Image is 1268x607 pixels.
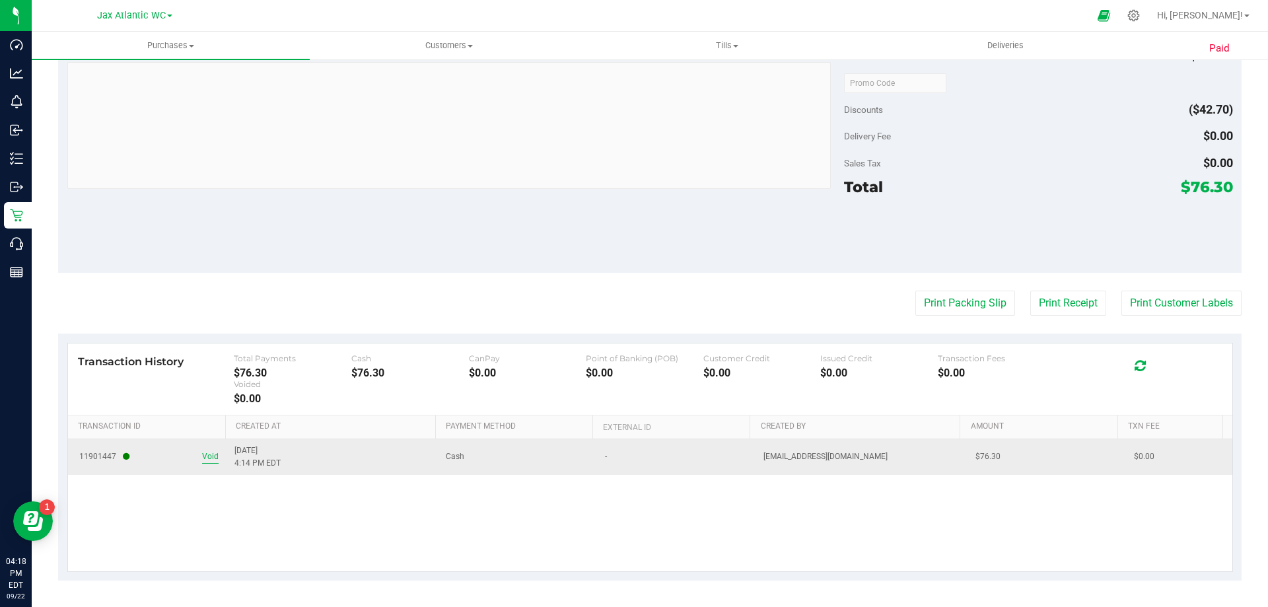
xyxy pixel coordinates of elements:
[446,421,588,432] a: Payment Method
[844,131,891,141] span: Delivery Fee
[844,51,876,61] span: Subtotal
[13,501,53,541] iframe: Resource center
[78,421,221,432] a: Transaction ID
[586,353,703,363] div: Point of Banking (POB)
[10,180,23,194] inline-svg: Outbound
[32,40,310,52] span: Purchases
[820,353,938,363] div: Issued Credit
[938,367,1055,379] div: $0.00
[844,73,946,93] input: Promo Code
[1030,291,1106,316] button: Print Receipt
[866,32,1145,59] a: Deliveries
[6,555,26,591] p: 04:18 PM EDT
[1190,49,1233,63] span: $119.00
[915,291,1015,316] button: Print Packing Slip
[236,421,430,432] a: Created At
[10,38,23,52] inline-svg: Dashboard
[79,450,129,463] span: 11901447
[844,158,881,168] span: Sales Tax
[234,392,351,405] div: $0.00
[1128,421,1217,432] a: Txn Fee
[234,379,351,389] div: Voided
[703,367,821,379] div: $0.00
[1125,9,1142,22] div: Manage settings
[1089,3,1119,28] span: Open Ecommerce Menu
[32,32,310,59] a: Purchases
[1203,129,1233,143] span: $0.00
[605,450,607,463] span: -
[588,40,865,52] span: Tills
[1134,450,1154,463] span: $0.00
[310,40,587,52] span: Customers
[763,450,888,463] span: [EMAIL_ADDRESS][DOMAIN_NAME]
[10,237,23,250] inline-svg: Call Center
[10,67,23,80] inline-svg: Analytics
[588,32,866,59] a: Tills
[446,450,464,463] span: Cash
[10,266,23,279] inline-svg: Reports
[971,421,1113,432] a: Amount
[820,367,938,379] div: $0.00
[10,209,23,222] inline-svg: Retail
[844,178,883,196] span: Total
[310,32,588,59] a: Customers
[202,450,219,463] span: Void
[10,95,23,108] inline-svg: Monitoring
[586,367,703,379] div: $0.00
[10,124,23,137] inline-svg: Inbound
[469,367,586,379] div: $0.00
[39,499,55,515] iframe: Resource center unread badge
[1209,41,1230,56] span: Paid
[703,353,821,363] div: Customer Credit
[351,367,469,379] div: $76.30
[1157,10,1243,20] span: Hi, [PERSON_NAME]!
[97,10,166,21] span: Jax Atlantic WC
[592,415,750,439] th: External ID
[10,152,23,165] inline-svg: Inventory
[234,445,281,470] span: [DATE] 4:14 PM EDT
[975,450,1001,463] span: $76.30
[969,40,1041,52] span: Deliveries
[1189,102,1233,116] span: ($42.70)
[351,353,469,363] div: Cash
[1203,156,1233,170] span: $0.00
[761,421,955,432] a: Created By
[844,98,883,122] span: Discounts
[234,367,351,379] div: $76.30
[6,591,26,601] p: 09/22
[469,353,586,363] div: CanPay
[938,353,1055,363] div: Transaction Fees
[234,353,351,363] div: Total Payments
[1121,291,1242,316] button: Print Customer Labels
[1181,178,1233,196] span: $76.30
